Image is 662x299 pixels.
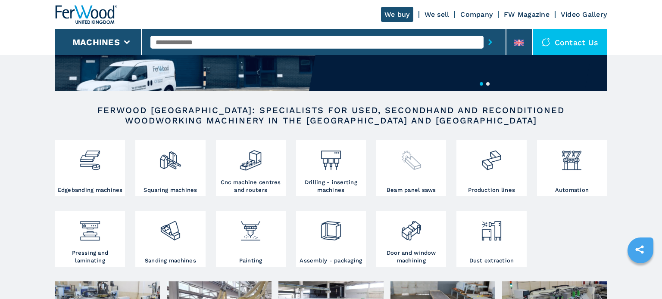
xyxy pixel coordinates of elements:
[425,10,450,18] a: We sell
[480,142,503,172] img: linee_di_produzione_2.png
[239,213,262,242] img: verniciatura_1.png
[319,142,342,172] img: foratrici_inseritrici_2.png
[159,213,182,242] img: levigatrici_2.png
[480,82,483,86] button: 1
[298,179,364,194] h3: Drilling - inserting machines
[57,249,123,265] h3: Pressing and laminating
[629,239,650,260] a: sharethis
[486,82,490,86] button: 2
[456,211,526,267] a: Dust extraction
[555,186,589,194] h3: Automation
[537,140,607,196] a: Automation
[135,140,205,196] a: Squaring machines
[381,7,413,22] a: We buy
[55,140,125,196] a: Edgebanding machines
[300,257,362,265] h3: Assembly - packaging
[296,140,366,196] a: Drilling - inserting machines
[400,213,423,242] img: lavorazione_porte_finestre_2.png
[218,179,284,194] h3: Cnc machine centres and routers
[55,211,125,267] a: Pressing and laminating
[135,211,205,267] a: Sanding machines
[387,186,436,194] h3: Beam panel saws
[533,29,607,55] div: Contact us
[55,5,117,24] img: Ferwood
[400,142,423,172] img: sezionatrici_2.png
[484,32,497,52] button: submit-button
[296,211,366,267] a: Assembly - packaging
[239,142,262,172] img: centro_di_lavoro_cnc_2.png
[216,211,286,267] a: Painting
[58,186,123,194] h3: Edgebanding machines
[319,213,342,242] img: montaggio_imballaggio_2.png
[460,10,493,18] a: Company
[72,37,120,47] button: Machines
[78,142,101,172] img: bordatrici_1.png
[83,105,579,126] h2: FERWOOD [GEOGRAPHIC_DATA]: SPECIALISTS FOR USED, SECONDHAND AND RECONDITIONED WOODWORKING MACHINE...
[378,249,444,265] h3: Door and window machining
[144,186,197,194] h3: Squaring machines
[504,10,550,18] a: FW Magazine
[78,213,101,242] img: pressa-strettoia.png
[468,186,515,194] h3: Production lines
[239,257,262,265] h3: Painting
[625,260,656,293] iframe: Chat
[376,140,446,196] a: Beam panel saws
[216,140,286,196] a: Cnc machine centres and routers
[542,38,550,46] img: Contact us
[456,140,526,196] a: Production lines
[145,257,196,265] h3: Sanding machines
[480,213,503,242] img: aspirazione_1.png
[561,10,607,18] a: Video Gallery
[560,142,583,172] img: automazione.png
[376,211,446,267] a: Door and window machining
[159,142,182,172] img: squadratrici_2.png
[469,257,514,265] h3: Dust extraction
